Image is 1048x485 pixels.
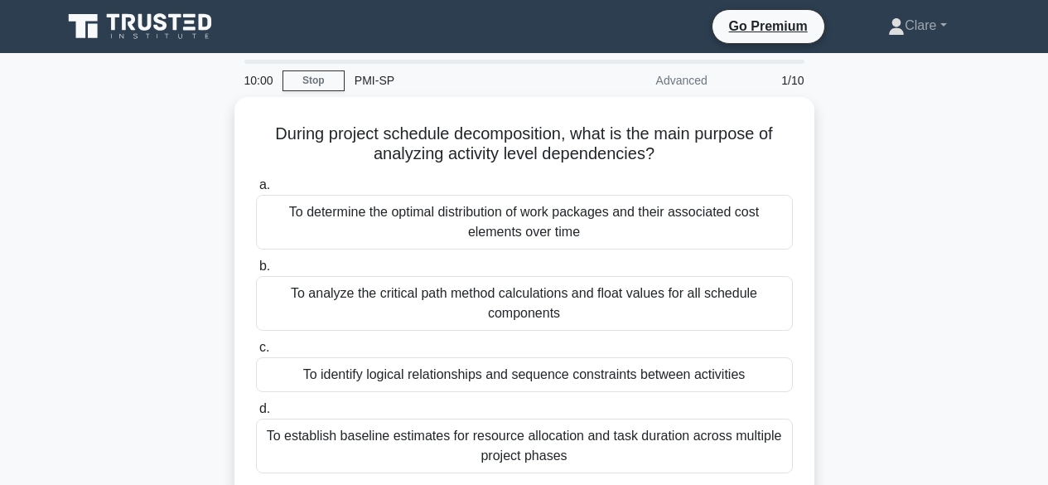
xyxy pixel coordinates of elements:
div: To establish baseline estimates for resource allocation and task duration across multiple project... [256,419,793,473]
div: 1/10 [717,64,814,97]
span: c. [259,340,269,354]
h5: During project schedule decomposition, what is the main purpose of analyzing activity level depen... [254,124,794,165]
a: Stop [283,70,345,91]
div: 10:00 [234,64,283,97]
div: To identify logical relationships and sequence constraints between activities [256,357,793,392]
a: Go Premium [719,16,818,36]
span: d. [259,401,270,415]
a: Clare [848,9,986,42]
div: PMI-SP [345,64,572,97]
div: To determine the optimal distribution of work packages and their associated cost elements over time [256,195,793,250]
div: Advanced [572,64,717,97]
div: To analyze the critical path method calculations and float values for all schedule components [256,276,793,331]
span: a. [259,177,270,192]
span: b. [259,259,270,273]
